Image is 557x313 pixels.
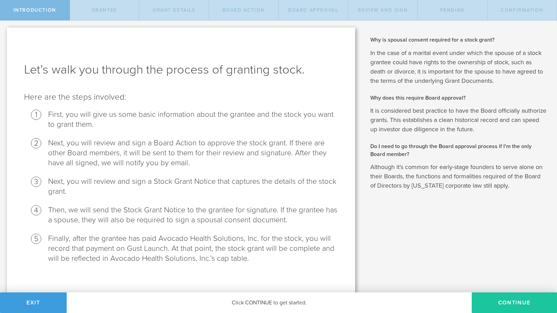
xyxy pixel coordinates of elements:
li: Then, we will send the Stock Grant Notice to the grantee for signature. If the grantee has a spou... [48,205,338,225]
p: It is considered best practice to have the Board officially authorize grants. This establishes a ... [370,106,547,134]
h2: Why is spousal consent required for a stock grant? [370,36,547,44]
button: Continue [472,292,557,313]
p: Although it’s common for early-stage founders to serve alone on their Boards, the functions and f... [370,163,547,190]
span: Introduction [13,7,56,13]
h2: Why does this require Board approval? [370,94,547,102]
div: Click CONTINUE to get started. [67,292,472,313]
p: In the case of a marital event under which the spouse of a stock grantee could have rights to the... [370,48,547,86]
p: Here are the steps involved: [24,92,338,103]
h2: Do I need to go through the Board approval process if I’m the only Board member? [370,143,547,158]
li: Next, you will review and sign a Stock Grant Notice that captures the details of the stock grant. [48,177,338,197]
li: First, you will give us some basic information about the grantee and the stock you want to grant ... [48,110,338,130]
span: Board Approval [288,7,338,13]
li: Finally, after the grantee has paid Avocado Health Solutions, Inc. for the stock, you will record... [48,234,338,264]
span: Grantee [92,7,117,13]
span: Review and Sign [358,7,407,13]
iframe: Chat Widget [523,259,557,292]
span: Grant Details [153,7,195,13]
span: Board Action [222,7,265,13]
span: Pending [440,7,465,13]
h1: Let’s walk you through the process of granting stock. [24,62,338,78]
span: Confirmation [501,7,543,13]
li: Next, you will review and sign a Board Action to approve the stock grant. If there are other Boar... [48,138,338,168]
